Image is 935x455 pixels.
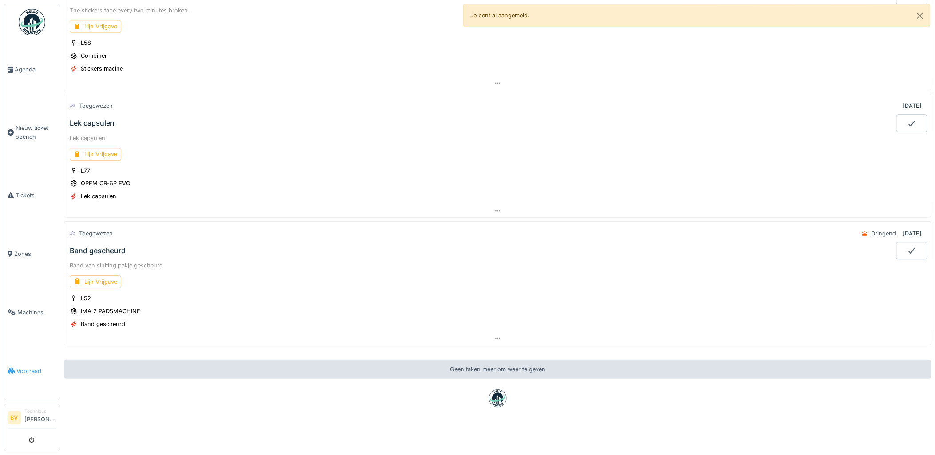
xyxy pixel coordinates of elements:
div: Technicus [24,408,56,415]
div: Toegewezen [79,102,113,110]
div: OPEM CR-6P EVO [81,179,130,188]
span: Tickets [16,191,56,200]
div: L77 [81,166,90,175]
div: Lijn Vrijgave [70,20,121,33]
a: Agenda [4,40,60,99]
div: The stickers tape every two minutes broken.. [70,6,926,15]
div: IMA 2 PADSMACHINE [81,307,140,315]
div: Lijn Vrijgave [70,275,121,288]
a: BV Technicus[PERSON_NAME] [8,408,56,429]
span: Voorraad [16,367,56,375]
span: Nieuw ticket openen [16,124,56,141]
div: Lek capsulen [70,134,926,142]
div: [DATE] [903,102,922,110]
div: [DATE] [903,229,922,238]
div: Dringend [872,229,896,238]
div: Lek capsulen [70,119,114,127]
div: Geen taken meer om weer te geven [64,360,931,379]
div: Je bent al aangemeld. [463,4,931,27]
li: BV [8,411,21,424]
a: Nieuw ticket openen [4,99,60,166]
a: Tickets [4,166,60,224]
span: Zones [14,250,56,258]
div: Lek capsulen [81,192,116,200]
div: L52 [81,294,91,302]
a: Zones [4,224,60,283]
div: Toegewezen [79,229,113,238]
img: Badge_color-CXgf-gQk.svg [19,9,45,35]
img: badge-BVDL4wpA.svg [489,389,507,407]
div: Band van sluiting pakje gescheurd [70,261,926,270]
div: L58 [81,39,91,47]
div: Band gescheurd [81,320,125,328]
span: Machines [17,308,56,317]
li: [PERSON_NAME] [24,408,56,427]
a: Machines [4,283,60,341]
div: Combiner [81,51,107,60]
button: Close [910,4,930,27]
div: Lijn Vrijgave [70,148,121,161]
a: Voorraad [4,341,60,400]
span: Agenda [15,65,56,74]
div: Stickers macine [81,64,123,73]
div: Band gescheurd [70,247,126,255]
